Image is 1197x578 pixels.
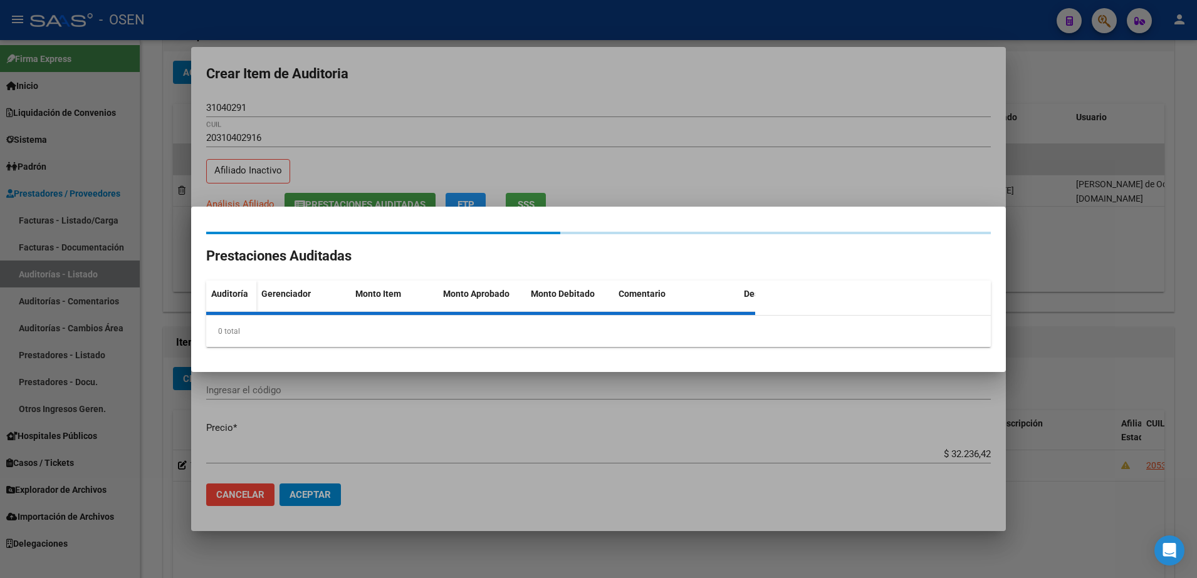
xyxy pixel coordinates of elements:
span: Monto Debitado [531,289,595,299]
span: Monto Item [355,289,401,299]
datatable-header-cell: Descripción [739,281,864,333]
datatable-header-cell: Auditoría [206,281,256,333]
span: Gerenciador [261,289,311,299]
div: Open Intercom Messenger [1154,535,1184,565]
datatable-header-cell: Comentario [614,281,739,333]
span: Comentario [619,289,666,299]
datatable-header-cell: Gerenciador [256,281,350,333]
datatable-header-cell: Monto Aprobado [438,281,526,333]
span: Monto Aprobado [443,289,510,299]
h2: Prestaciones Auditadas [206,244,991,268]
div: 0 total [206,316,991,347]
span: Auditoría [211,289,248,299]
span: Descripción [744,289,791,299]
datatable-header-cell: Monto Debitado [526,281,614,333]
datatable-header-cell: Monto Item [350,281,438,333]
